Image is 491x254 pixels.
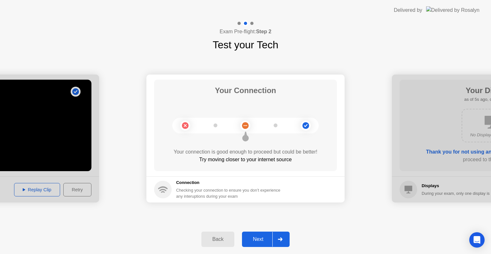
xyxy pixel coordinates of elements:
[201,232,234,247] button: Back
[242,232,290,247] button: Next
[176,187,284,199] div: Checking your connection to ensure you don’t experience any interuptions during your exam
[469,232,485,248] div: Open Intercom Messenger
[394,6,422,14] div: Delivered by
[215,85,276,96] h1: Your Connection
[154,156,337,163] div: Try moving closer to your internet source
[244,236,272,242] div: Next
[426,6,479,14] img: Delivered by Rosalyn
[213,37,278,52] h1: Test your Tech
[154,148,337,156] div: Your connection is good enough to proceed but could be better!
[256,29,271,34] b: Step 2
[203,236,232,242] div: Back
[220,28,271,36] h4: Exam Pre-flight:
[176,179,284,186] h5: Connection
